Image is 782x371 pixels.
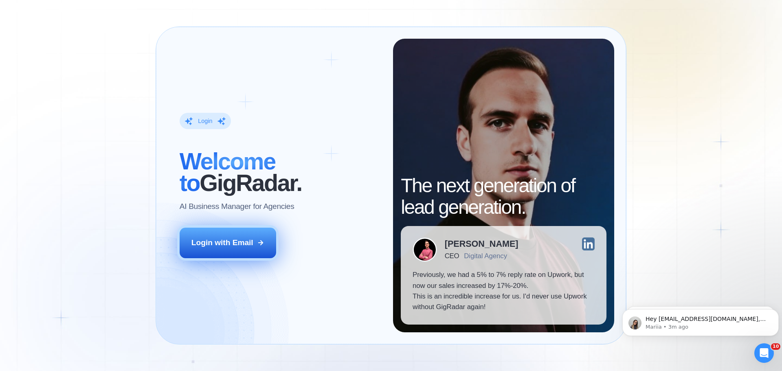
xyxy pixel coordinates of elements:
div: [PERSON_NAME] [445,239,518,248]
div: Digital Agency [464,252,507,260]
span: Welcome to [180,148,275,196]
p: Previously, we had a 5% to 7% reply rate on Upwork, but now our sales increased by 17%-20%. This ... [413,270,595,313]
iframe: Intercom notifications message [619,292,782,349]
h2: ‍ GigRadar. [180,151,381,194]
div: CEO [445,252,459,260]
iframe: Intercom live chat [754,343,774,363]
button: Login with Email [180,228,277,258]
div: Login with Email [191,237,253,248]
p: AI Business Manager for Agencies [180,201,294,212]
h2: The next generation of lead generation. [401,175,606,218]
span: 10 [771,343,780,350]
div: Login [198,117,212,125]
